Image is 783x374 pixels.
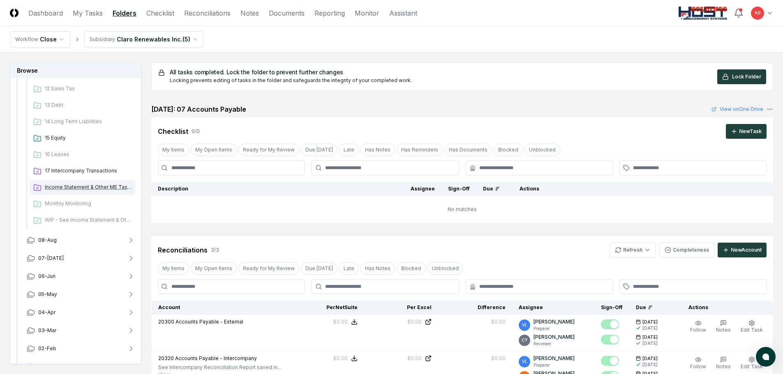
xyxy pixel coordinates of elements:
button: 05-May [20,285,142,303]
button: Ready for My Review [238,144,299,156]
a: Notes [240,8,259,18]
p: Preparer [534,362,575,368]
span: KB [755,10,760,16]
button: Has Notes [360,144,395,156]
button: KB [750,6,765,21]
div: [DATE] [642,325,658,331]
button: My Items [158,144,189,156]
div: $0.00 [407,355,422,362]
button: NewAccount [718,243,767,257]
button: Notes [714,318,732,335]
button: Mark complete [601,335,619,344]
a: Income Statement & Other ME Tasks [30,180,135,195]
a: 17 Intercompany Transactions [30,164,135,179]
div: Checklist [158,126,188,136]
div: [DATE] [642,362,658,368]
div: Actions [682,304,767,311]
p: [PERSON_NAME] [534,333,575,341]
span: [DATE] [642,356,658,362]
span: 20320 [158,355,174,361]
span: 17 Intercompany Transactions [45,167,132,174]
span: Accounts Payable - Intercompany [175,355,257,361]
button: Due Today [301,144,337,156]
span: VL [522,322,527,328]
button: 07-[DATE] [20,249,142,267]
a: 14 Long Term Liabilities [30,115,135,129]
span: [DATE] [642,319,658,325]
button: 08-Aug [20,231,142,249]
div: Actions [513,185,767,193]
button: Blocked [494,144,523,156]
span: Edit Task [741,363,763,369]
span: 14 Long Term Liabilities [45,118,132,125]
button: Follow [688,355,708,372]
div: Reconciliations [158,245,208,255]
th: Per Excel [364,301,438,315]
a: Reporting [314,8,345,18]
a: WIP - See Income Statement & Other ME Tasks folder [30,213,135,228]
p: [PERSON_NAME] [534,318,575,326]
th: Per NetSuite [290,301,364,315]
span: VL [522,358,527,365]
div: Locking prevents editing of tasks in the folder and safeguards the integrity of your completed work. [170,77,412,84]
span: [DATE] [642,334,658,340]
a: Assistant [389,8,417,18]
div: 0 / 0 [192,128,200,135]
div: 3 / 3 [211,246,219,254]
span: WIP - See Income Statement & Other ME Tasks folder [45,216,132,224]
a: $0.00 [371,355,432,362]
a: My Tasks [73,8,103,18]
div: Subsidiary [90,36,115,43]
button: Late [339,144,359,156]
button: 06-Jun [20,267,142,285]
button: Has Documents [444,144,492,156]
a: View onOne Drive [711,106,763,113]
button: Lock Folder [717,69,766,84]
span: 20300 [158,319,174,325]
span: 07-[DATE] [38,255,64,262]
a: $0.00 [371,318,432,326]
span: Lock Folder [732,73,761,80]
h3: Browse [10,63,141,78]
button: Notes [714,355,732,372]
span: 13 Debt [45,101,132,109]
a: 15 Equity [30,131,135,146]
a: Folders [113,8,136,18]
button: Has Reminders [397,144,443,156]
div: New Account [731,246,762,254]
a: Monitor [355,8,379,18]
button: Edit Task [739,318,765,335]
button: 04-Apr [20,303,142,321]
div: Due [636,304,669,311]
span: 12 Sales Tax [45,85,132,92]
a: Dashboard [28,8,63,18]
div: Due [483,185,500,193]
nav: breadcrumb [10,31,204,48]
button: My Open Items [191,144,237,156]
button: NewTask [726,124,767,139]
p: See Intercompany Reconciliation Report saved in... [158,364,281,371]
a: 13 Debt [30,98,135,113]
th: Assignee [404,182,441,196]
a: 16 Leases [30,147,135,162]
button: My Items [158,262,189,275]
span: Notes [716,327,731,333]
span: Notes [716,363,731,369]
button: Unblocked [524,144,560,156]
a: Monthly Monitoring [30,197,135,211]
button: Due Today [301,262,337,275]
span: 08-Aug [38,236,57,244]
h2: [DATE]: 07 Accounts Payable [151,104,246,114]
span: Follow [690,363,706,369]
td: No matches [151,196,773,223]
button: Unblocked [427,262,463,275]
div: $0.00 [491,318,506,326]
button: 03-Mar [20,321,142,340]
span: CY [522,337,528,343]
span: 05-May [38,291,57,298]
button: Refresh [610,243,656,257]
p: Preparer [534,326,575,332]
div: $0.00 [333,355,348,362]
div: New Task [739,128,762,135]
img: Host NA Holdings logo [679,7,728,20]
